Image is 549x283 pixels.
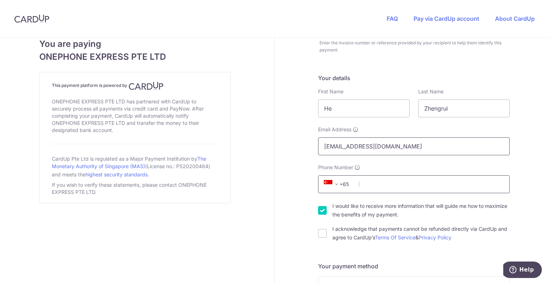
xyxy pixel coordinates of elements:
[318,74,510,82] h5: Your details
[85,171,148,177] a: highest security standards
[318,262,510,270] h5: Your payment method
[375,234,415,240] a: Terms Of Service
[318,164,353,171] span: Phone Number
[414,15,479,22] a: Pay via CardUp account
[14,14,49,23] img: CardUp
[332,225,510,242] label: I acknowledge that payments cannot be refunded directly via CardUp and agree to CardUp’s &
[129,82,164,90] img: CardUp
[387,15,398,22] a: FAQ
[52,180,218,197] div: If you wish to verify these statements, please contact ONEPHONE EXPRESS PTE LTD.
[320,39,510,54] div: Enter the invoice number or reference provided by your recipient to help them identify this payment.
[52,153,218,180] div: CardUp Pte Ltd is regulated as a Major Payment Institution by (License no.: PS20200484) and meets...
[39,50,231,63] span: ONEPHONE EXPRESS PTE LTD
[418,99,510,117] input: Last name
[52,82,218,90] h4: This payment platform is powered by
[318,99,410,117] input: First name
[418,88,444,95] label: Last Name
[318,126,351,133] span: Email Address
[419,234,451,240] a: Privacy Policy
[324,180,341,189] span: +65
[318,137,510,155] input: Email address
[52,97,218,135] div: ONEPHONE EXPRESS PTE LTD has partnered with CardUp to securely process all payments via credit ca...
[495,15,535,22] a: About CardUp
[318,88,343,95] label: First Name
[39,38,231,50] span: You are paying
[503,262,542,279] iframe: Opens a widget where you can find more information
[332,202,510,219] label: I would like to receive more information that will guide me how to maximize the benefits of my pa...
[322,180,354,189] span: +65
